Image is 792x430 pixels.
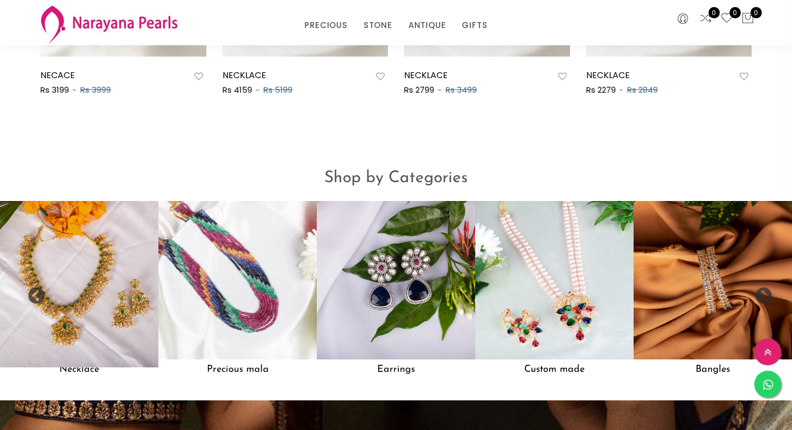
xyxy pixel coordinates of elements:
a: NECKLACE [223,69,266,81]
button: 0 [741,12,754,26]
a: GIFTS [462,17,487,33]
img: Bangles [634,201,792,359]
h5: Bangles [634,359,792,380]
img: Precious mala [158,201,317,359]
button: Add to wishlist [737,70,752,84]
a: NECKLACE [586,69,630,81]
button: Add to wishlist [555,70,570,84]
h5: Custom made [475,359,634,380]
h5: Earrings [317,359,475,380]
span: Rs 5199 [263,84,293,95]
a: STONE [364,17,392,33]
span: Rs 2799 [404,84,434,95]
span: Rs 3999 [80,84,111,95]
span: Rs 2849 [627,84,658,95]
button: Next [754,287,765,298]
a: 0 [720,12,733,26]
h5: Precious mala [158,359,317,380]
img: Earrings [317,201,475,359]
a: PRECIOUS [304,17,347,33]
span: Rs 2279 [586,84,616,95]
a: ANTIQUE [408,17,446,33]
span: Rs 3499 [446,84,477,95]
span: 0 [751,7,762,18]
button: Add to wishlist [373,70,388,84]
span: Rs 3199 [40,84,69,95]
span: Rs 4159 [223,84,252,95]
button: Previous [27,287,38,298]
span: 0 [730,7,741,18]
a: 0 [699,12,712,26]
span: 0 [708,7,720,18]
a: NECKLACE [404,69,448,81]
img: Custom made [475,201,634,359]
button: Add to wishlist [191,70,206,84]
a: NECACE [40,69,75,81]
